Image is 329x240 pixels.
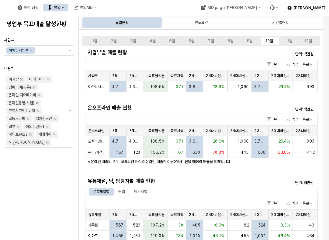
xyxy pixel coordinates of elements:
[129,84,140,89] span: 4,387
[238,84,249,89] span: 1,060
[254,128,266,133] span: 23실적
[20,78,23,81] div: Remove 아가방
[7,21,72,27] h4: 영업부 목표매출 달성현황
[276,150,290,155] span: -68.8%
[206,128,225,133] span: 24대비신장율
[230,128,249,133] span: 24대비신장액
[285,4,328,12] button: [PERSON_NAME]
[112,212,123,217] span: 25실적
[112,73,123,78] span: 25실적
[148,73,165,78] span: 목표달성율
[115,19,129,27] div: 월별현황
[221,38,240,44] label: 8월
[240,38,259,44] label: 9월
[247,39,253,43] div: 9월
[47,78,49,81] div: Remove 디어베이비
[265,115,282,123] button: 필터
[284,199,315,207] button: 엑셀 다운로드
[88,50,257,56] h5: 사업부별 매출 현황
[285,39,293,43] div: 11월
[254,139,266,144] span: 3,765
[189,128,200,133] span: 24실적
[163,38,182,44] label: 5월
[189,84,200,89] span: 3,699
[9,115,25,122] div: 꼬똥드베베
[258,223,266,228] span: 524
[227,39,233,43] div: 8월
[271,128,290,133] span: 23대비신장율
[112,128,123,133] span: 25실적
[9,123,15,130] div: 엘츠
[208,39,214,43] div: 7월
[92,39,97,43] div: 1월
[305,150,315,155] span: -412
[189,73,200,78] span: 24실적
[133,223,140,228] span: 529
[88,159,276,165] p: ※ 온라인 매출의 경우, 오프라인 매장의 온라인 매출이 아닌 을 의미합니다
[30,49,32,52] div: Remove 아가방사업부
[230,212,249,217] span: 24대비신장액
[89,188,113,196] div: 유통채널별
[254,84,266,89] span: 3,765
[134,188,147,196] div: 담당자별
[304,39,312,43] div: 12월
[29,76,45,83] div: 디어베이비
[278,139,290,144] span: 26.4%
[162,17,240,28] div: 연도요약
[116,150,124,155] span: 187
[189,139,200,144] span: 3,699
[258,150,266,155] span: 600
[130,39,136,43] div: 3월
[260,38,279,44] label: 10월
[88,223,98,228] span: 가두점
[85,38,104,44] label: 1월
[148,128,165,133] span: 목표달성율
[150,39,156,43] div: 4월
[195,19,208,27] div: 연도요약
[88,73,98,78] span: 사업부
[263,106,314,112] p: 단위: 백만원
[296,128,315,133] span: 23대비신장액
[24,5,38,10] div: 매장 검색
[88,178,257,185] h5: 유통채널, 팀, 담당자별 매출 현황
[190,233,200,239] span: 1,010
[197,4,265,11] button: MD page [PERSON_NAME]
[271,212,290,217] span: 23대비신장율
[206,212,225,217] span: 24대비신장율
[213,233,225,239] span: 45.1%
[46,141,49,144] div: Remove N_이야이야오
[54,5,61,10] div: 영업
[133,150,140,155] span: 120
[70,4,101,11] button: 영업MD
[88,150,107,155] span: 온라인(전국)
[174,159,210,164] strong: 온라인 전용 매장의 매출
[148,212,165,217] span: 목표달성율
[114,188,129,196] div: 팀별
[26,123,44,130] div: 해외브랜드1
[118,188,125,196] div: 팀별
[29,133,32,136] div: Remove 해외브랜드2
[130,188,151,196] div: 담당자별
[150,139,165,144] span: 108.5%
[38,131,51,138] div: 베베리쉬
[88,105,257,111] h5: 온오프라인 매출 현황
[178,223,183,228] span: 38
[239,150,249,155] span: -443
[296,73,315,78] span: 23대비신장액
[37,94,40,96] div: Remove 온라인 디어베이비
[182,38,201,44] label: 6월
[36,110,39,112] div: Remove 퓨토시크릿리뉴얼
[113,233,124,239] span: 1,465
[193,223,200,228] span: 485
[9,131,28,138] div: 해외브랜드2
[170,73,183,78] span: 목표차액
[129,128,140,133] span: 25목표
[88,139,107,144] span: 오프라인(전국)
[213,223,225,228] span: 16.9%
[279,38,298,44] label: 11월
[284,115,315,123] button: 엑셀 다운로드
[281,223,290,228] span: 8.3%
[14,4,42,11] button: 매장 검색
